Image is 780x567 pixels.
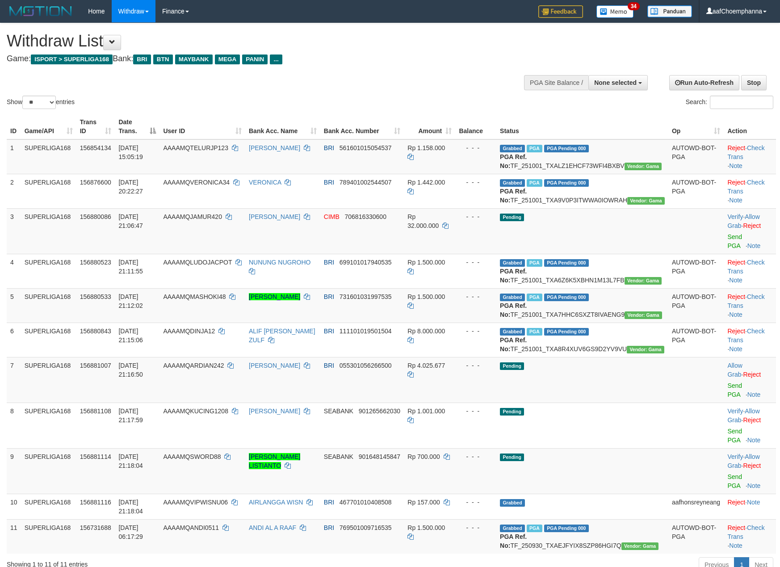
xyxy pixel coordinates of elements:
span: AAAAMQTELURJP123 [163,144,228,151]
b: PGA Ref. No: [500,268,527,284]
span: AAAAMQANDI0511 [163,524,219,531]
span: MAYBANK [175,55,213,64]
span: 156881108 [80,407,111,415]
span: Grabbed [500,259,525,267]
td: · [724,357,776,403]
td: · · [724,254,776,288]
span: None selected [594,79,637,86]
a: [PERSON_NAME] [249,213,300,220]
span: BRI [324,144,334,151]
td: 2 [7,174,21,208]
a: Allow Grab [727,362,742,378]
td: TF_251001_TXA7HHC6SXZT8IVAENG9 [496,288,668,323]
th: Bank Acc. Name: activate to sort column ascending [245,114,320,139]
span: [DATE] 21:18:04 [118,499,143,515]
td: TF_251001_TXA9V0P3ITWWA0IOWRAH [496,174,668,208]
div: - - - [459,498,493,507]
span: Grabbed [500,294,525,301]
td: · [724,494,776,519]
span: Copy 731601031997535 to clipboard [340,293,392,300]
span: PGA Pending [544,179,589,187]
span: Pending [500,454,524,461]
td: 10 [7,494,21,519]
span: MEGA [215,55,240,64]
span: Rp 4.025.677 [407,362,445,369]
span: Rp 1.158.000 [407,144,445,151]
span: 156880086 [80,213,111,220]
a: Check Trans [727,524,764,540]
span: Rp 1.500.000 [407,524,445,531]
img: Feedback.jpg [538,5,583,18]
span: Marked by aafsengchandara [527,145,542,152]
td: AUTOWD-BOT-PGA [668,288,724,323]
span: Vendor URL: https://trx31.1velocity.biz [627,197,665,205]
span: 34 [628,2,640,10]
td: SUPERLIGA168 [21,323,76,357]
td: · · [724,208,776,254]
span: Copy 789401002544507 to clipboard [340,179,392,186]
a: Note [747,437,761,444]
span: PGA Pending [544,328,589,336]
span: AAAAMQARDIAN242 [163,362,224,369]
b: PGA Ref. No: [500,302,527,318]
div: - - - [459,143,493,152]
td: SUPERLIGA168 [21,403,76,448]
span: Grabbed [500,328,525,336]
span: Copy 699101017940535 to clipboard [340,259,392,266]
td: SUPERLIGA168 [21,139,76,174]
button: None selected [588,75,648,90]
a: Reject [727,179,745,186]
span: 156881116 [80,499,111,506]
span: Copy 561601015054537 to clipboard [340,144,392,151]
a: Verify [727,453,743,460]
span: Rp 1.500.000 [407,259,445,266]
td: · · [724,288,776,323]
th: Game/API: activate to sort column ascending [21,114,76,139]
td: TF_251001_TXA8R4XUV6GS9D2YV9VU [496,323,668,357]
span: SEABANK [324,453,353,460]
span: Vendor URL: https://trx31.1velocity.biz [625,311,662,319]
a: Reject [743,416,761,424]
span: BRI [324,259,334,266]
span: Marked by aafsengchandara [527,179,542,187]
span: AAAAMQJAMUR420 [163,213,222,220]
span: Pending [500,214,524,221]
span: 156881007 [80,362,111,369]
span: BRI [324,499,334,506]
span: 156881114 [80,453,111,460]
span: Rp 700.000 [407,453,440,460]
img: panduan.png [647,5,692,17]
span: Grabbed [500,525,525,532]
span: Rp 8.000.000 [407,328,445,335]
a: Reject [743,371,761,378]
a: Reject [727,328,745,335]
span: Grabbed [500,145,525,152]
span: 156876600 [80,179,111,186]
span: BRI [324,293,334,300]
div: - - - [459,212,493,221]
span: AAAAMQKUCING1208 [163,407,228,415]
span: 156880533 [80,293,111,300]
a: [PERSON_NAME] [249,293,300,300]
a: Reject [727,144,745,151]
a: ALIF [PERSON_NAME] ZULF [249,328,315,344]
td: aafhonsreyneang [668,494,724,519]
a: Note [729,542,742,549]
b: PGA Ref. No: [500,188,527,204]
span: [DATE] 21:18:04 [118,453,143,469]
td: 7 [7,357,21,403]
span: Pending [500,362,524,370]
th: Date Trans.: activate to sort column descending [115,114,159,139]
div: - - - [459,292,493,301]
span: Marked by aafromsomean [527,294,542,301]
th: ID [7,114,21,139]
span: SEABANK [324,407,353,415]
span: 156880523 [80,259,111,266]
span: ... [270,55,282,64]
a: Allow Grab [727,213,759,229]
a: Note [729,277,742,284]
a: Note [747,499,760,506]
h4: Game: Bank: [7,55,511,63]
span: Rp 1.442.000 [407,179,445,186]
a: Check Trans [727,179,764,195]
